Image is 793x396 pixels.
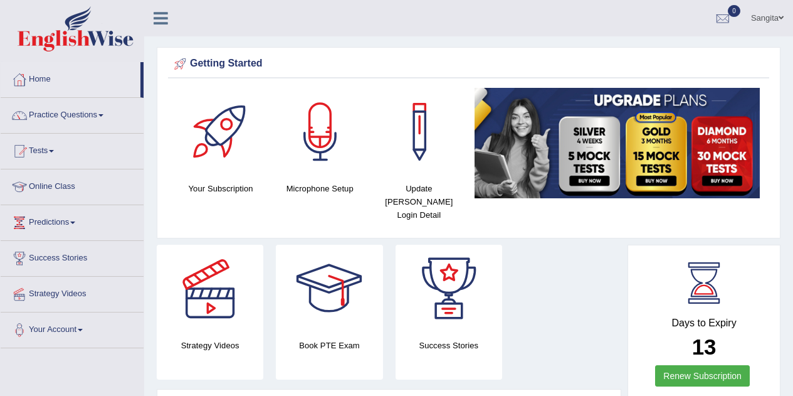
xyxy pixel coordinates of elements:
a: Strategy Videos [1,277,144,308]
h4: Microphone Setup [276,182,363,195]
img: small5.jpg [475,88,760,198]
h4: Your Subscription [177,182,264,195]
b: 13 [692,334,717,359]
h4: Days to Expiry [642,318,766,329]
a: Predictions [1,205,144,237]
h4: Success Stories [396,339,502,352]
h4: Update [PERSON_NAME] Login Detail [375,182,462,222]
div: Getting Started [171,55,766,73]
h4: Strategy Videos [157,339,263,352]
a: Tests [1,134,144,165]
h4: Book PTE Exam [276,339,382,352]
a: Practice Questions [1,98,144,129]
a: Home [1,62,140,94]
a: Success Stories [1,241,144,272]
a: Your Account [1,313,144,344]
a: Renew Subscription [655,365,750,387]
a: Online Class [1,169,144,201]
span: 0 [728,5,740,17]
